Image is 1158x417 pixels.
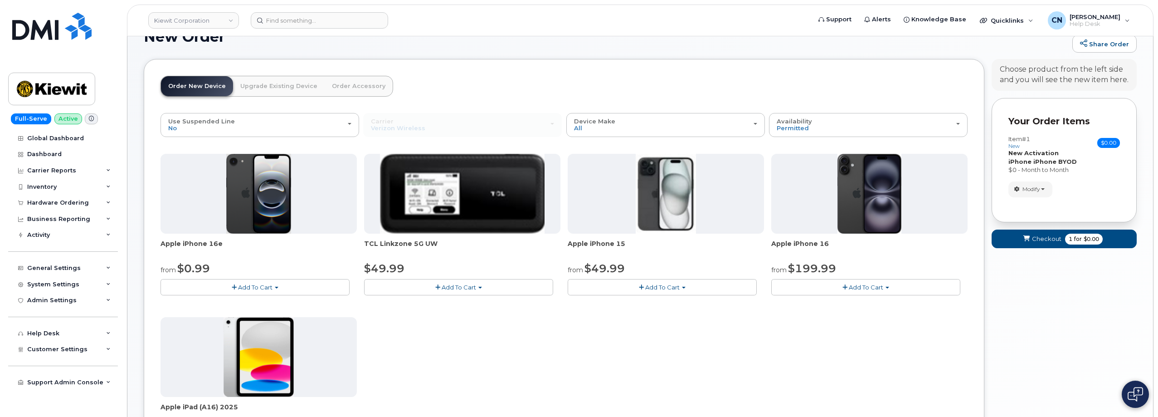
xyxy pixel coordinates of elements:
[991,17,1024,24] span: Quicklinks
[826,15,851,24] span: Support
[144,29,1068,44] h1: New Order
[911,15,966,24] span: Knowledge Base
[574,124,582,132] span: All
[168,118,235,125] span: Use Suspended Line
[1022,185,1040,193] span: Modify
[1084,235,1099,243] span: $0.00
[568,239,764,257] div: Apple iPhone 15
[769,113,968,137] button: Availability Permitted
[224,317,294,397] img: ipad_11.png
[325,76,393,96] a: Order Accessory
[788,262,836,275] span: $199.99
[1069,235,1072,243] span: 1
[574,118,615,125] span: Device Make
[442,284,476,291] span: Add To Cart
[161,279,350,295] button: Add To Cart
[161,76,233,96] a: Order New Device
[1070,20,1120,28] span: Help Desk
[251,12,388,29] input: Find something...
[148,12,239,29] a: Kiewit Corporation
[1008,158,1077,165] strong: iPhone iPhone BYOD
[364,279,553,295] button: Add To Cart
[1008,182,1052,197] button: Modify
[1128,387,1143,402] img: Open chat
[771,239,968,257] div: Apple iPhone 16
[1097,138,1120,148] span: $0.00
[812,10,858,29] a: Support
[837,154,901,234] img: iphone_16_plus.png
[1008,166,1120,174] div: $0 - Month to Month
[380,154,545,234] img: linkzone5g.png
[858,10,897,29] a: Alerts
[645,284,680,291] span: Add To Cart
[1041,11,1136,29] div: Connor Nguyen
[992,230,1137,248] button: Checkout 1 for $0.00
[584,262,625,275] span: $49.99
[364,262,404,275] span: $49.99
[177,262,210,275] span: $0.99
[777,118,812,125] span: Availability
[1008,115,1120,128] p: Your Order Items
[1008,136,1030,149] h3: Item
[1000,64,1129,85] div: Choose product from the left side and you will see the new item here.
[1008,149,1059,157] strong: New Activation
[364,239,560,257] div: TCL Linkzone 5G UW
[1072,35,1137,53] a: Share Order
[636,154,696,234] img: iphone15.jpg
[568,279,757,295] button: Add To Cart
[897,10,973,29] a: Knowledge Base
[161,266,176,274] small: from
[168,124,177,132] span: No
[872,15,891,24] span: Alerts
[238,284,272,291] span: Add To Cart
[849,284,883,291] span: Add To Cart
[777,124,809,132] span: Permitted
[161,113,359,137] button: Use Suspended Line No
[771,279,960,295] button: Add To Cart
[568,266,583,274] small: from
[1008,143,1020,149] small: new
[1072,235,1084,243] span: for
[161,239,357,257] div: Apple iPhone 16e
[566,113,765,137] button: Device Make All
[233,76,325,96] a: Upgrade Existing Device
[973,11,1040,29] div: Quicklinks
[226,154,292,234] img: iphone16e.png
[1070,13,1120,20] span: [PERSON_NAME]
[1051,15,1062,26] span: CN
[1032,235,1061,243] span: Checkout
[1022,135,1030,142] span: #1
[771,266,787,274] small: from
